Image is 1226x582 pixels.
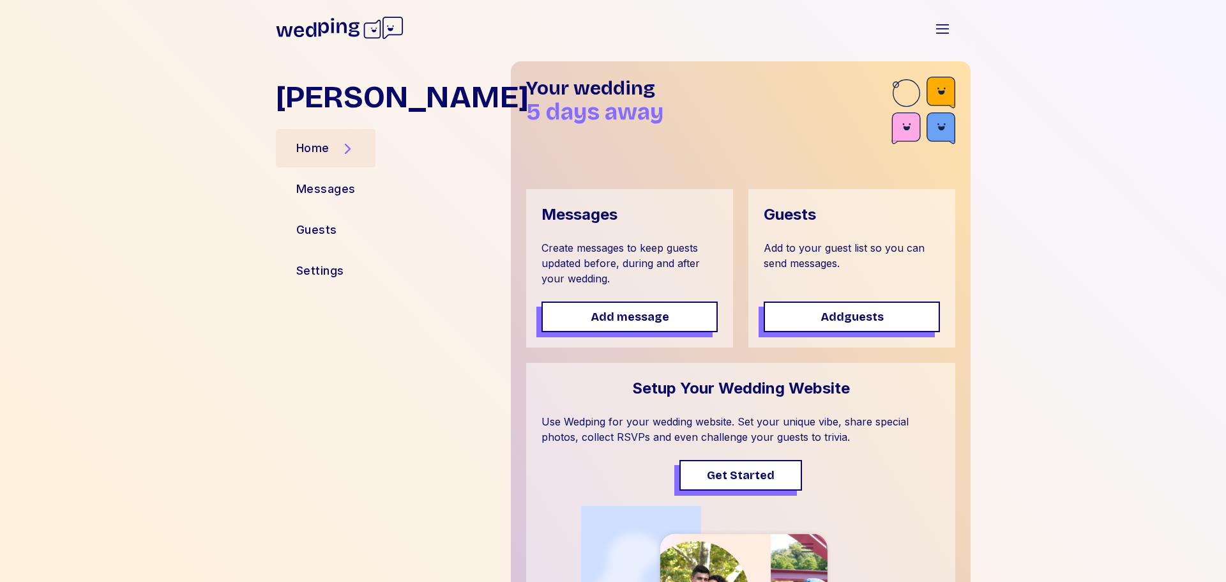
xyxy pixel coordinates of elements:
[526,77,891,100] h1: Your wedding
[764,302,940,332] button: Addguests
[296,221,337,239] div: Guests
[764,240,940,286] div: Add to your guest list so you can send messages.
[541,204,617,225] div: Messages
[296,180,356,198] div: Messages
[526,98,663,126] span: 5 days away
[764,204,816,225] div: Guests
[891,77,955,148] img: guest-accent-br.svg
[276,82,501,112] h1: [PERSON_NAME]
[541,302,718,332] button: Add message
[707,466,775,484] span: Get Started
[296,262,344,280] div: Settings
[591,308,669,326] span: Add message
[541,414,940,445] div: Use Wedping for your wedding website. Set your unique vibe, share special photos, collect RSVPs a...
[296,139,329,157] div: Home
[632,378,850,399] div: Setup Your Wedding Website
[541,240,718,286] div: Create messages to keep guests updated before, during and after your wedding.
[679,460,802,491] button: Get Started
[821,308,884,326] span: Add guests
